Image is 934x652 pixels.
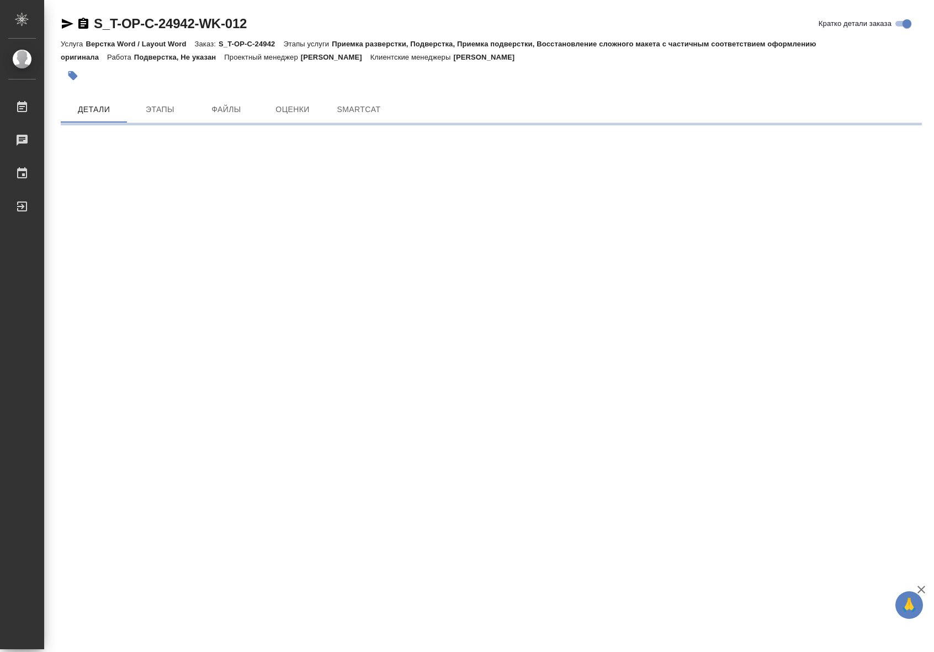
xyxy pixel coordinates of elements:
span: Этапы [134,103,187,116]
p: Этапы услуги [283,40,332,48]
p: Услуга [61,40,86,48]
p: Приемка разверстки, Подверстка, Приемка подверстки, Восстановление сложного макета с частичным со... [61,40,816,61]
p: S_T-OP-C-24942 [219,40,283,48]
button: Скопировать ссылку для ЯМессенджера [61,17,74,30]
span: 🙏 [900,593,919,617]
span: Детали [67,103,120,116]
span: Файлы [200,103,253,116]
p: Проектный менеджер [224,53,300,61]
p: [PERSON_NAME] [453,53,523,61]
p: [PERSON_NAME] [301,53,370,61]
a: S_T-OP-C-24942-WK-012 [94,16,247,31]
span: Кратко детали заказа [819,18,891,29]
span: SmartCat [332,103,385,116]
p: Подверстка, Не указан [134,53,225,61]
p: Клиентские менеджеры [370,53,454,61]
span: Оценки [266,103,319,116]
button: 🙏 [895,591,923,619]
p: Работа [107,53,134,61]
p: Заказ: [195,40,219,48]
button: Скопировать ссылку [77,17,90,30]
button: Добавить тэг [61,63,85,88]
p: Верстка Word / Layout Word [86,40,194,48]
